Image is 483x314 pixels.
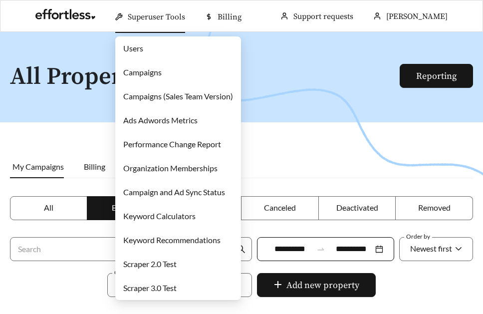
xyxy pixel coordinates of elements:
span: plus [273,280,282,291]
a: Scraper 2.0 Test [123,259,177,269]
a: Campaign and Ad Sync Status [123,187,225,197]
span: All [44,203,53,212]
a: Performance Change Report [123,139,221,149]
button: plusAdd new property [257,273,376,297]
a: Support requests [293,11,353,21]
span: Enabled [112,203,140,212]
a: Keyword Calculators [123,211,196,221]
a: Reporting [416,70,457,82]
span: Billing [84,162,105,171]
span: Newest first [410,244,452,253]
span: swap-right [316,245,325,254]
span: Superuser Tools [128,12,185,22]
a: Organization Memberships [123,163,218,173]
span: search [237,245,245,254]
span: Removed [418,203,451,212]
a: Keyword Recommendations [123,235,221,245]
a: Users [123,43,143,53]
span: My Campaigns [12,162,64,171]
span: Billing [218,12,241,22]
a: Campaigns (Sales Team Version) [123,91,233,101]
span: [PERSON_NAME] [386,11,448,21]
span: Canceled [264,203,296,212]
button: Reporting [400,64,473,88]
a: Campaigns [123,67,162,77]
span: Deactivated [336,203,378,212]
a: Scraper 3.0 Test [123,283,177,293]
span: to [316,245,325,254]
a: Ads Adwords Metrics [123,115,198,125]
h1: All Properties [10,64,415,90]
span: Add new property [286,279,359,292]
